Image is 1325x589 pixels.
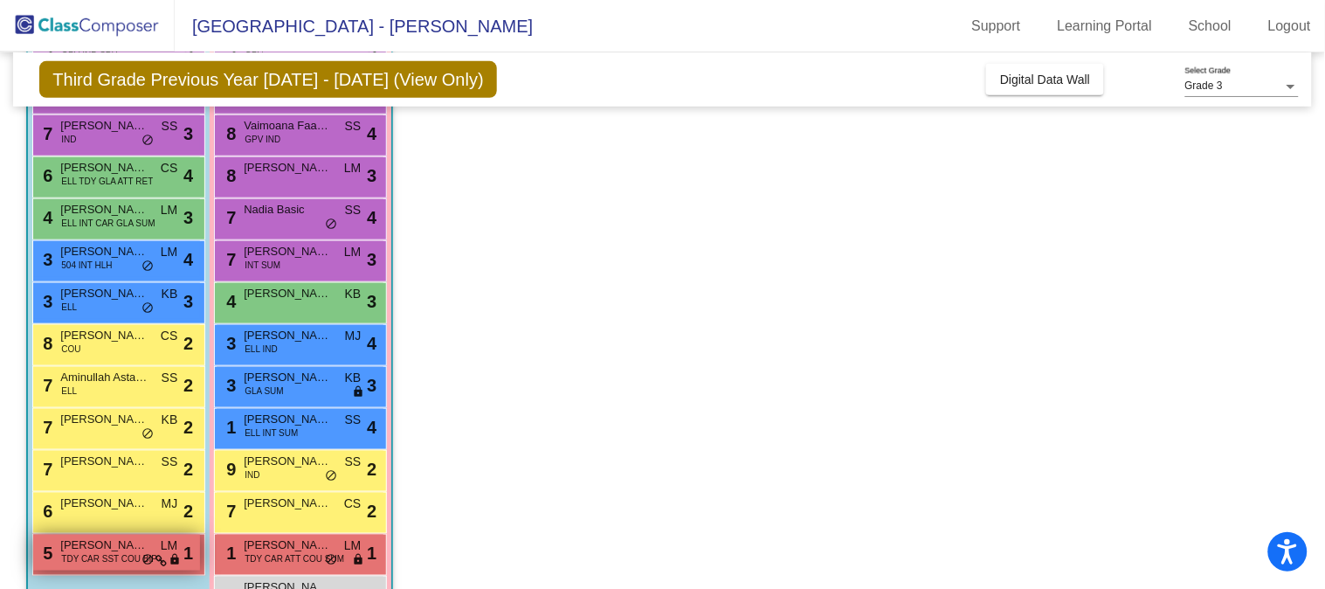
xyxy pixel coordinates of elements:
span: IND [245,468,259,482]
span: [PERSON_NAME] [244,411,331,428]
span: ELL TDY GLA ATT RET [61,175,153,188]
span: Aminullah Astana [60,369,148,386]
span: [PERSON_NAME] [244,285,331,302]
span: 4 [38,208,52,227]
span: 8 [38,334,52,353]
span: Grade 3 [1185,80,1223,92]
span: [PERSON_NAME] [244,159,331,177]
span: 2 [183,414,193,440]
span: [PERSON_NAME] [60,243,148,260]
span: SS [345,453,362,471]
span: 2 [367,456,376,482]
span: IND [61,133,76,146]
span: 3 [367,288,376,315]
span: 2 [183,330,193,357]
span: ELL IND [245,343,277,356]
span: do_not_disturb_alt [141,301,154,315]
span: SS [345,117,362,135]
span: [PERSON_NAME] [244,327,331,344]
span: 3 [183,288,193,315]
span: MJ [345,327,362,345]
span: INT SUM [245,259,280,272]
span: do_not_disturb_alt [325,553,337,567]
a: School [1175,12,1246,40]
span: 8 [222,124,236,143]
a: Support [958,12,1035,40]
span: 4 [183,246,193,273]
span: 3 [367,372,376,398]
span: SS [162,453,178,471]
span: ELL INT CAR GLA SUM [61,217,155,230]
span: LM [344,159,361,177]
span: CS [344,495,361,513]
span: 3 [183,204,193,231]
span: KB [345,285,362,303]
span: 6 [38,166,52,185]
span: [PERSON_NAME] [60,411,148,428]
span: 2 [183,372,193,398]
span: 3 [367,246,376,273]
span: 7 [222,502,236,521]
span: LM [161,243,177,261]
span: 4 [222,292,236,311]
span: COU [61,343,80,356]
span: 4 [367,121,376,147]
span: 6 [38,502,52,521]
span: 4 [183,163,193,189]
span: LM [344,537,361,555]
a: Learning Portal [1044,12,1167,40]
span: MJ [162,495,178,513]
span: 7 [38,124,52,143]
span: 7 [38,460,52,479]
span: 3 [38,250,52,269]
span: 2 [367,498,376,524]
span: [PERSON_NAME] [60,453,148,470]
span: TDY CAR SST COU BIP [61,552,157,565]
span: 4 [367,330,376,357]
span: 3 [222,334,236,353]
span: lock [169,553,181,567]
span: do_not_disturb_alt [325,469,337,483]
span: [PERSON_NAME] [244,369,331,386]
a: Logout [1254,12,1325,40]
span: SS [162,369,178,387]
span: do_not_disturb_alt [325,218,337,232]
span: do_not_disturb_alt [141,553,154,567]
span: lock [352,553,364,567]
span: GLA SUM [245,385,283,398]
span: [PERSON_NAME] [244,537,331,554]
span: SS [345,201,362,219]
span: 7 [222,250,236,269]
span: SS [345,411,362,429]
span: 5 [38,544,52,563]
button: Digital Data Wall [986,64,1104,95]
span: 7 [38,418,52,437]
span: [PERSON_NAME] [PERSON_NAME] [60,159,148,177]
span: 3 [38,292,52,311]
span: Vaimoana Faavae [244,117,331,135]
span: [PERSON_NAME] [244,495,331,512]
span: 1 [367,540,376,566]
span: 504 INT HLH [61,259,112,272]
span: Digital Data Wall [1000,73,1090,87]
span: ELL [61,301,77,314]
span: KB [345,369,362,387]
span: CS [161,327,177,345]
span: 3 [367,163,376,189]
span: LM [344,243,361,261]
span: 2 [183,498,193,524]
span: [PERSON_NAME] [244,453,331,470]
span: LM [161,537,177,555]
span: 8 [222,166,236,185]
span: [GEOGRAPHIC_DATA] - [PERSON_NAME] [175,12,533,40]
span: [PERSON_NAME] [60,117,148,135]
span: 3 [222,376,236,395]
span: 2 [183,456,193,482]
span: TDY CAR ATT COU SUM [245,552,344,565]
span: 1 [222,544,236,563]
span: 7 [38,376,52,395]
span: GPV IND [245,133,280,146]
span: CS [161,159,177,177]
span: [PERSON_NAME] [60,285,148,302]
span: 9 [222,460,236,479]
